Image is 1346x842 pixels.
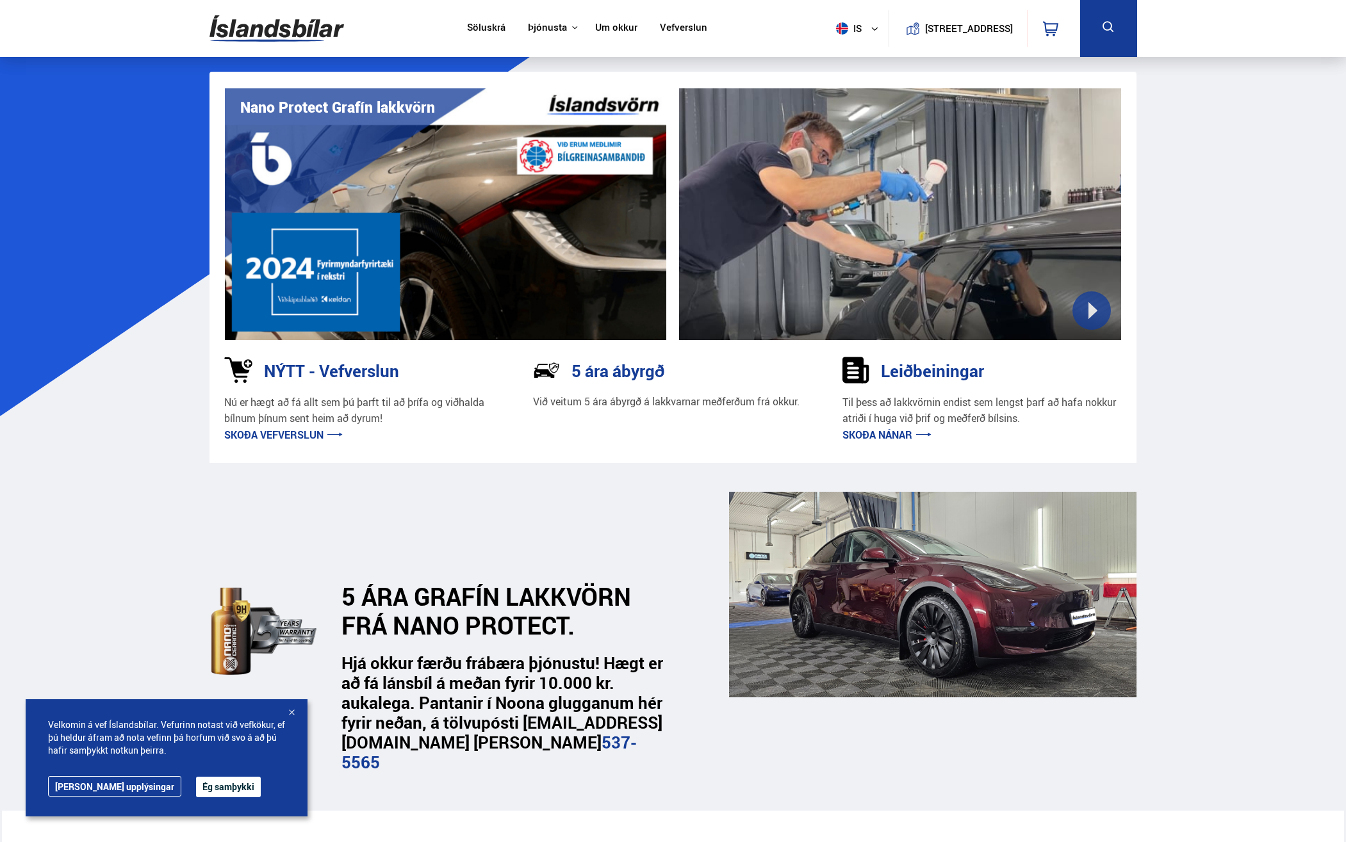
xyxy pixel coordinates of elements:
[240,99,435,116] h1: Nano Protect Grafín lakkvörn
[528,22,567,34] button: Þjónusta
[881,361,984,380] h3: Leiðbeiningar
[831,10,889,47] button: is
[211,574,322,688] img: dEaiphv7RL974N41.svg
[836,22,848,35] img: svg+xml;base64,PHN2ZyB4bWxucz0iaHR0cDovL3d3dy53My5vcmcvMjAwMC9zdmciIHdpZHRoPSI1MTIiIGhlaWdodD0iNT...
[729,492,1137,697] img: _cQ-aqdHU9moQQvH.png
[264,361,399,380] h3: NÝTT - Vefverslun
[224,428,343,442] a: Skoða vefverslun
[225,88,667,340] img: vI42ee_Copy_of_H.png
[341,582,660,640] h2: 5 ÁRA GRAFÍN LAKKVÖRN FRÁ NANO PROTECT.
[48,718,285,757] span: Velkomin á vef Íslandsbílar. Vefurinn notast við vefkökur, ef þú heldur áfram að nota vefinn þá h...
[660,22,707,35] a: Vefverslun
[595,22,637,35] a: Um okkur
[48,776,181,797] a: [PERSON_NAME] upplýsingar
[896,10,1020,47] a: [STREET_ADDRESS]
[831,22,863,35] span: is
[533,394,800,409] p: Við veitum 5 ára ábyrgð á lakkvarnar meðferðum frá okkur.
[196,777,261,797] button: Ég samþykki
[533,357,560,384] img: NP-R9RrMhXQFCiaa.svg
[842,357,869,384] img: sDldwouBCQTERH5k.svg
[930,23,1008,34] button: [STREET_ADDRESS]
[209,8,344,49] img: G0Ugv5HjCgRt.svg
[341,731,637,773] a: 537-5565
[224,394,504,427] p: Nú er hægt að fá allt sem þú þarft til að þrífa og viðhalda bílnum þínum sent heim að dyrum!
[467,22,505,35] a: Söluskrá
[842,394,1122,427] p: Til þess að lakkvörnin endist sem lengst þarf að hafa nokkur atriði í huga við þrif og meðferð bí...
[224,357,252,384] img: 1kVRZhkadjUD8HsE.svg
[341,651,663,774] strong: Hjá okkur færðu frábæra þjónustu! Hægt er að fá lánsbíl á meðan fyrir 10.000 kr. aukalega. Pantan...
[842,428,932,442] a: Skoða nánar
[571,361,664,380] h3: 5 ára ábyrgð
